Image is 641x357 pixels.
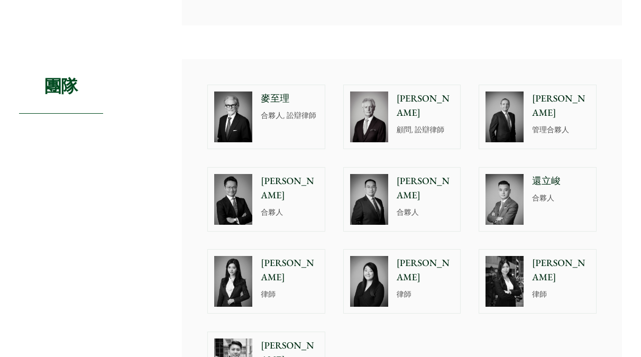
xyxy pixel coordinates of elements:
a: Joanne Lam photo [PERSON_NAME] 律師 [479,249,597,314]
a: [PERSON_NAME] 律師 [343,249,461,314]
a: 麥至理 合夥人, 訟辯律師 [207,85,325,149]
p: 還立峻 [532,174,590,188]
p: 管理合夥人 [532,124,590,135]
p: [PERSON_NAME] [397,256,454,285]
p: [PERSON_NAME] [397,174,454,203]
p: 合夥人 [397,207,454,218]
p: 合夥人 [532,193,590,204]
a: 還立峻 合夥人 [479,167,597,232]
a: [PERSON_NAME] 管理合夥人 [479,85,597,149]
p: [PERSON_NAME] [261,174,318,203]
a: Florence Yan photo [PERSON_NAME] 律師 [207,249,325,314]
img: Joanne Lam photo [486,256,524,307]
a: [PERSON_NAME] 合夥人 [207,167,325,232]
a: [PERSON_NAME] 合夥人 [343,167,461,232]
h2: 團隊 [19,59,103,114]
a: [PERSON_NAME] 顧問, 訟辯律師 [343,85,461,149]
p: [PERSON_NAME] [397,91,454,120]
p: 麥至理 [261,91,318,106]
p: 律師 [397,289,454,300]
p: 律師 [261,289,318,300]
p: [PERSON_NAME] [532,256,590,285]
p: 顧問, 訟辯律師 [397,124,454,135]
p: 合夥人 [261,207,318,218]
p: [PERSON_NAME] [261,256,318,285]
p: [PERSON_NAME] [532,91,590,120]
img: Florence Yan photo [214,256,252,307]
p: 合夥人, 訟辯律師 [261,110,318,121]
p: 律師 [532,289,590,300]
